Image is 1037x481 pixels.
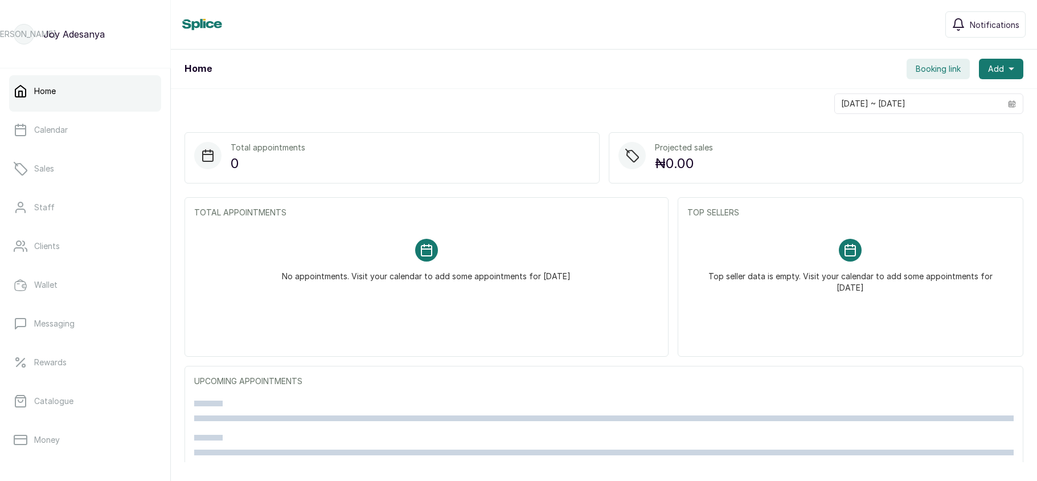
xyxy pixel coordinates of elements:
p: Total appointments [231,142,305,153]
a: Clients [9,230,161,262]
svg: calendar [1008,100,1016,108]
span: Add [988,63,1004,75]
a: Staff [9,191,161,223]
p: TOTAL APPOINTMENTS [194,207,659,218]
span: Booking link [916,63,961,75]
p: 0 [231,153,305,174]
a: Wallet [9,269,161,301]
p: ₦0.00 [655,153,713,174]
a: Home [9,75,161,107]
a: Money [9,424,161,456]
button: Notifications [945,11,1026,38]
p: Clients [34,240,60,252]
h1: Home [185,62,212,76]
a: Rewards [9,347,161,378]
p: Projected sales [655,142,713,153]
p: Rewards [34,357,67,368]
a: Calendar [9,114,161,146]
button: Booking link [907,59,970,79]
p: Messaging [34,318,75,329]
p: Sales [34,163,54,174]
p: Money [34,434,60,446]
button: Add [979,59,1023,79]
p: Wallet [34,279,58,291]
p: Home [34,85,56,97]
p: Top seller data is empty. Visit your calendar to add some appointments for [DATE] [701,262,1000,294]
input: Select date [835,94,1001,113]
p: Calendar [34,124,68,136]
p: UPCOMING APPOINTMENTS [194,376,1014,387]
a: Messaging [9,308,161,340]
p: Catalogue [34,396,73,407]
p: Staff [34,202,55,213]
p: Joy Adesanya [43,27,105,41]
a: Catalogue [9,385,161,417]
span: Notifications [970,19,1019,31]
a: Sales [9,153,161,185]
p: TOP SELLERS [687,207,1014,218]
p: No appointments. Visit your calendar to add some appointments for [DATE] [282,262,571,282]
